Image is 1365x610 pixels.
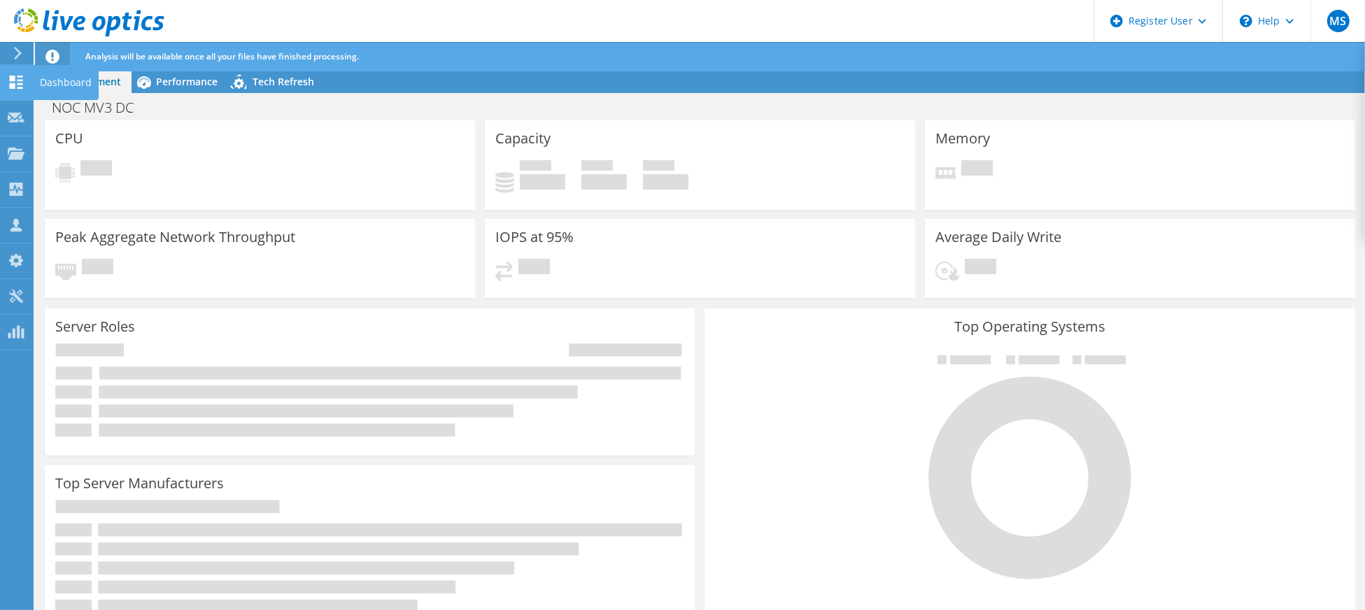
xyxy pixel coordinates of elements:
h3: CPU [55,131,83,146]
span: Used [520,160,551,174]
h4: 0 GiB [581,174,627,190]
span: MS [1327,10,1350,32]
h3: Memory [935,131,990,146]
span: Pending [965,259,996,278]
span: Free [581,160,613,174]
svg: \n [1240,15,1252,27]
span: Pending [518,259,550,278]
span: Pending [961,160,993,179]
h4: 0 GiB [643,174,688,190]
h3: Top Server Manufacturers [55,476,224,491]
h3: Capacity [495,131,551,146]
span: Performance [156,75,218,88]
h4: 0 GiB [520,174,565,190]
h3: Top Operating Systems [715,319,1344,334]
h3: Peak Aggregate Network Throughput [55,229,295,245]
span: Total [643,160,674,174]
h3: Server Roles [55,319,135,334]
span: Pending [82,259,113,278]
span: Analysis will be available once all your files have finished processing. [85,50,359,62]
h3: IOPS at 95% [495,229,574,245]
h1: NOC MV3 DC [45,100,155,115]
h3: Average Daily Write [935,229,1061,245]
span: Pending [80,160,112,179]
div: Dashboard [33,65,99,100]
span: Tech Refresh [253,75,314,88]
